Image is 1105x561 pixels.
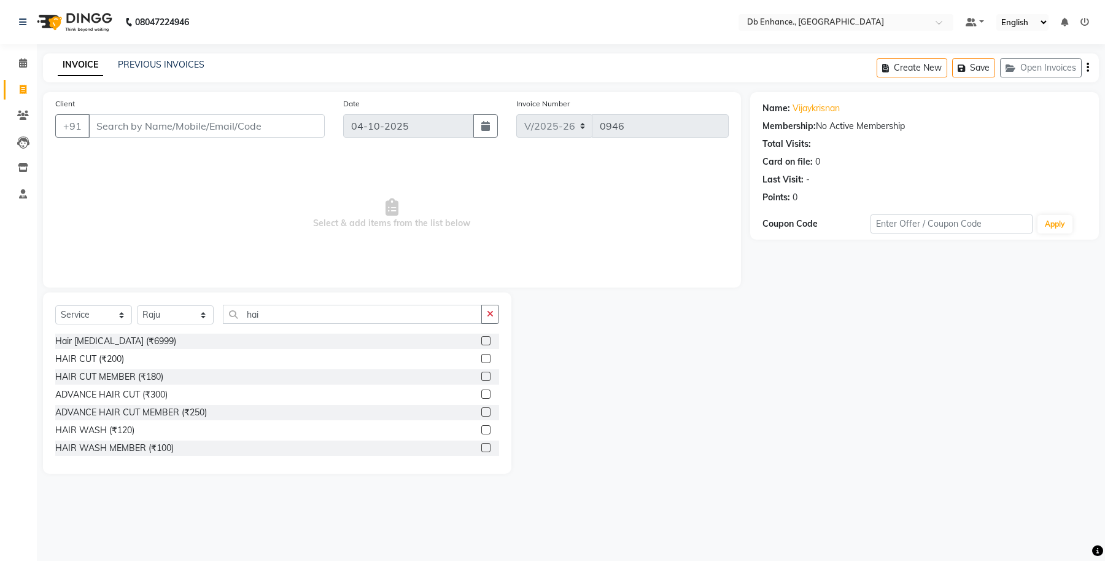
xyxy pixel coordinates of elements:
input: Enter Offer / Coupon Code [870,214,1033,233]
button: Create New [877,58,947,77]
div: Membership: [762,120,816,133]
div: HAIR CUT MEMBER (₹180) [55,371,163,383]
img: logo [31,5,115,39]
div: HAIR WASH MEMBER (₹100) [55,442,174,455]
label: Date [343,98,360,109]
div: Total Visits: [762,138,811,151]
input: Search or Scan [223,305,482,324]
label: Client [55,98,75,109]
a: PREVIOUS INVOICES [118,59,204,70]
div: HAIR WASH (₹120) [55,424,134,437]
button: +91 [55,114,90,138]
div: HAIR CUT (₹200) [55,353,124,366]
div: Card on file: [762,155,813,168]
div: ADVANCE HAIR CUT (₹300) [55,388,168,401]
div: 0 [793,191,797,204]
span: Select & add items from the list below [55,152,729,275]
div: Last Visit: [762,173,804,186]
div: Name: [762,102,790,115]
a: INVOICE [58,54,103,76]
b: 08047224946 [135,5,189,39]
button: Open Invoices [1000,58,1082,77]
button: Save [952,58,995,77]
div: Hair [MEDICAL_DATA] (₹6999) [55,335,176,348]
div: Coupon Code [762,218,870,230]
div: ADVANCE HAIR CUT MEMBER (₹250) [55,406,207,419]
div: Points: [762,191,790,204]
div: - [806,173,810,186]
input: Search by Name/Mobile/Email/Code [88,114,325,138]
div: 0 [815,155,820,168]
label: Invoice Number [516,98,570,109]
button: Apply [1037,215,1072,233]
a: Vijaykrisnan [793,102,840,115]
div: No Active Membership [762,120,1087,133]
